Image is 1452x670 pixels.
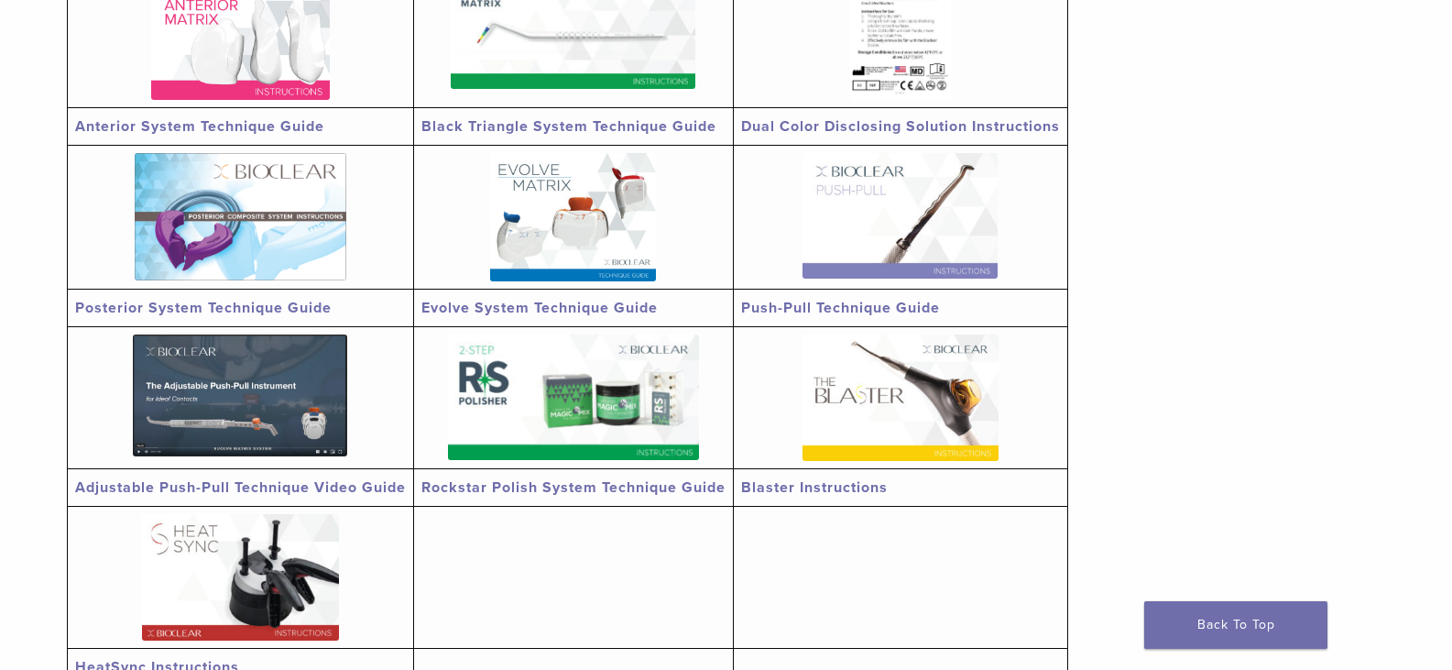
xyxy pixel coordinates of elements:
a: Anterior System Technique Guide [75,117,324,136]
a: Evolve System Technique Guide [421,299,658,317]
a: Push-Pull Technique Guide [741,299,940,317]
a: Posterior System Technique Guide [75,299,332,317]
a: Back To Top [1144,601,1327,649]
a: Dual Color Disclosing Solution Instructions [741,117,1060,136]
a: Adjustable Push-Pull Technique Video Guide [75,478,406,497]
a: Black Triangle System Technique Guide [421,117,716,136]
a: Rockstar Polish System Technique Guide [421,478,726,497]
a: Blaster Instructions [741,478,888,497]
